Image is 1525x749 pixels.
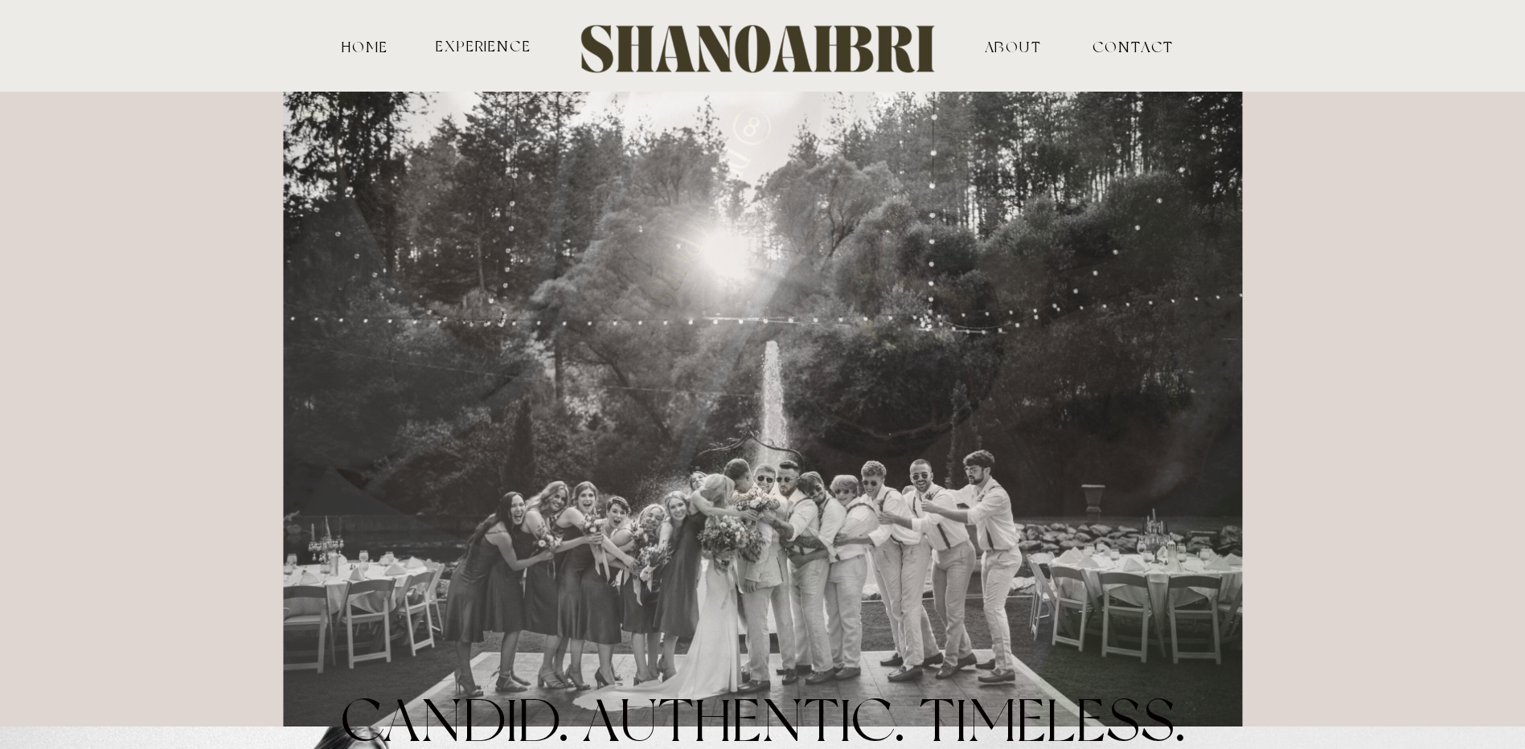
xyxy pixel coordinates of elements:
[339,39,391,53] a: HOME
[934,39,1093,53] a: ABOUT
[434,38,534,53] a: experience
[1093,39,1147,53] a: contact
